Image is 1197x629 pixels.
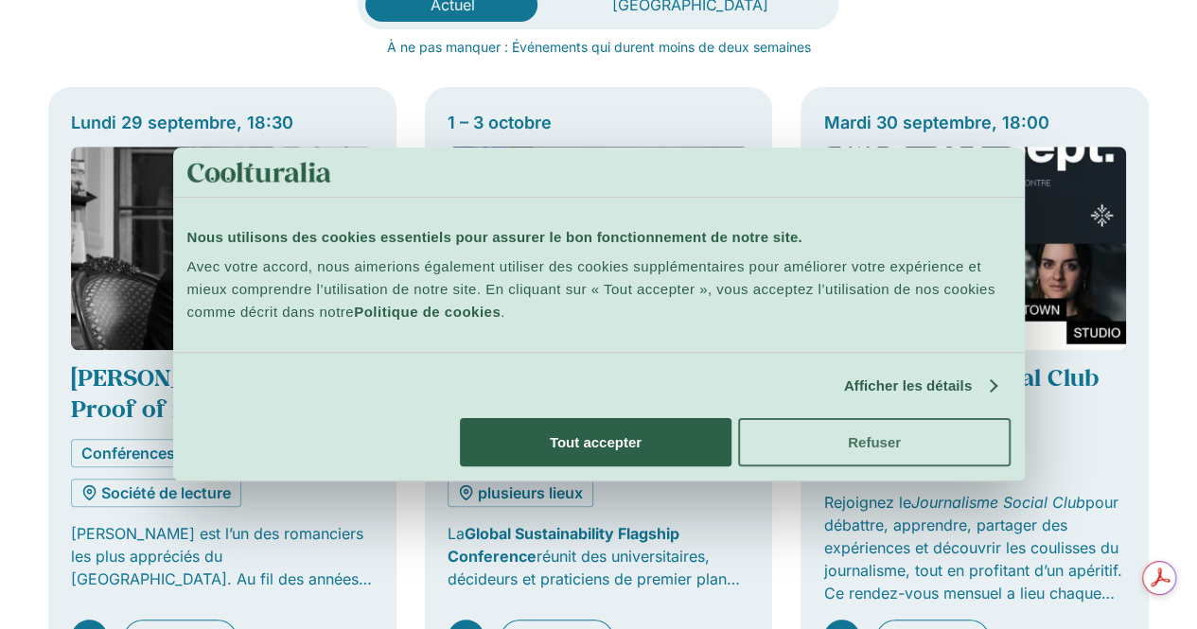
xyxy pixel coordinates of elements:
[460,418,731,466] button: Tout accepter
[187,226,1011,249] div: Nous utilisons des cookies essentiels pour assurer le bon fonctionnement de notre site.
[187,162,332,183] img: logo
[354,304,501,320] a: Politique de cookies
[823,110,1126,135] div: Mardi 30 septembre, 18:00
[48,37,1150,57] p: À ne pas manquer : Événements qui durent moins de deux semaines
[448,524,679,566] strong: Global Sustainability Flagship Conference
[448,522,750,590] p: La réunit des universitaires, décideurs et praticiens de premier plan pour explorer les questions...
[71,361,330,424] a: [PERSON_NAME] – The Proof of my Innocence
[738,418,1010,466] button: Refuser
[448,110,750,135] div: 1 – 3 octobre
[501,304,505,320] span: .
[71,522,374,590] p: [PERSON_NAME] est l’un des romanciers les plus appréciés du [GEOGRAPHIC_DATA]. Au fil des années,...
[187,258,995,320] span: Avec votre accord, nous aimerions également utiliser des cookies supplémentaires pour améliorer v...
[71,439,259,467] a: Conférences & Ateliers
[71,479,241,507] a: Société de lecture
[823,491,1126,604] p: Rejoignez le pour débattre, apprendre, partager des expériences et découvrir les coulisses du jou...
[910,493,1084,512] em: Journalisme Social Club
[71,110,374,135] div: Lundi 29 septembre, 18:30
[844,375,996,397] a: Afficher les détails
